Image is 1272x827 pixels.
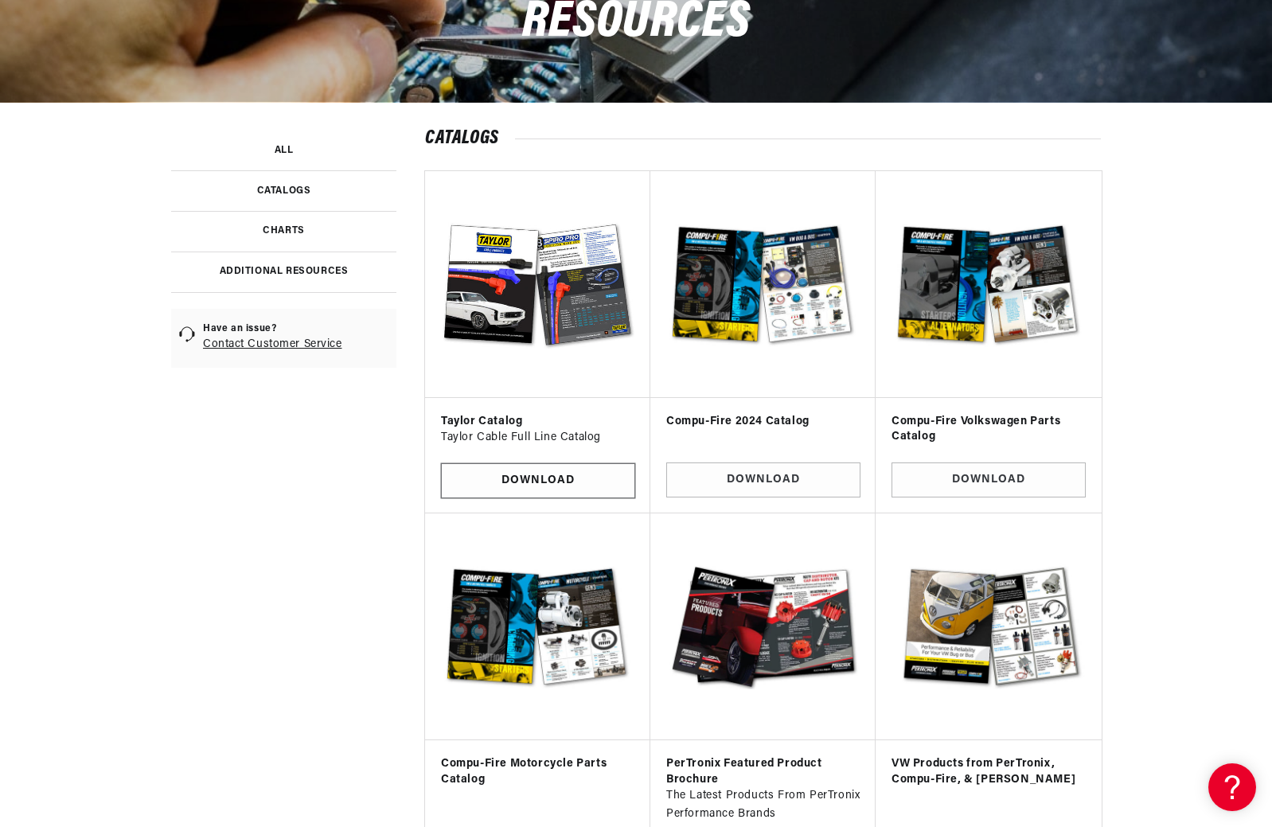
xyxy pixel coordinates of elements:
[441,429,635,447] p: Taylor Cable Full Line Catalog
[892,414,1086,445] h3: Compu-Fire Volkswagen Parts Catalog
[892,756,1086,787] h3: VW Products from PerTronix, Compu-Fire, & [PERSON_NAME]
[666,462,860,498] a: Download
[892,462,1086,498] a: Download
[666,787,860,823] p: The Latest Products From PerTronix Performance Brands
[441,529,635,724] img: Compu-Fire Motorcycle Parts Catalog
[892,529,1086,724] img: VW Products from PerTronix, Compu-Fire, & Taylor
[203,338,341,350] a: Contact Customer Service
[438,184,638,384] img: Taylor Catalog
[666,414,860,430] h3: Compu-Fire 2024 Catalog
[203,322,341,336] span: Have an issue?
[666,529,860,724] img: PerTronix Featured Product Brochure
[441,414,635,430] h3: Taylor Catalog
[892,187,1086,381] img: Compu-Fire Volkswagen Parts Catalog
[666,756,860,787] h3: PerTronix Featured Product Brochure
[666,187,860,381] img: Compu-Fire 2024 Catalog
[425,131,1101,146] h2: catalogs
[441,756,635,787] h3: Compu-Fire Motorcycle Parts Catalog
[441,463,635,499] a: Download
